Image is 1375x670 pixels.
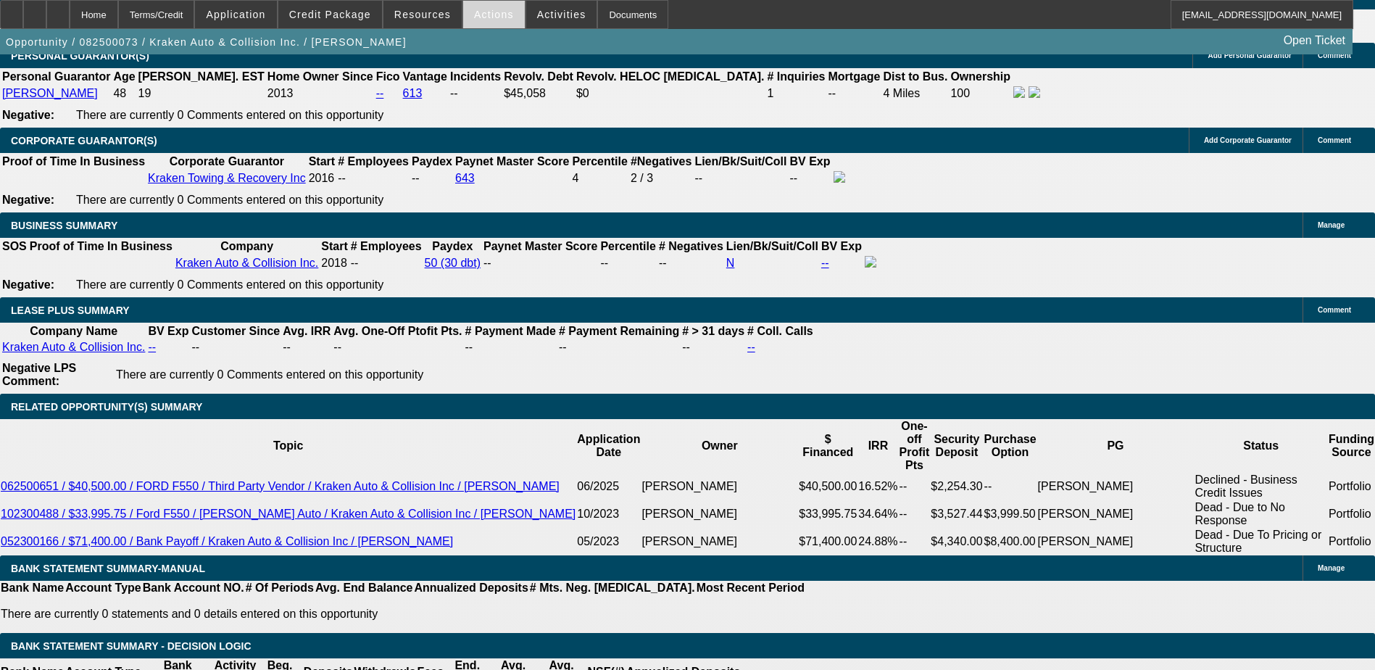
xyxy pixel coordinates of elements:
[790,155,831,167] b: BV Exp
[857,528,898,555] td: 24.88%
[930,528,983,555] td: $4,340.00
[333,340,462,355] td: --
[1,480,560,492] a: 062500651 / $40,500.00 / FORD F550 / Third Party Vendor / Kraken Auto & Collision Inc / [PERSON_N...
[1,239,28,254] th: SOS
[2,362,76,387] b: Negative LPS Comment:
[821,240,862,252] b: BV Exp
[572,155,627,167] b: Percentile
[267,70,373,83] b: Home Owner Since
[138,70,265,83] b: [PERSON_NAME]. EST
[1328,473,1375,500] td: Portfolio
[267,87,294,99] span: 2013
[899,528,931,555] td: --
[1,535,453,547] a: 052300166 / $71,400.00 / Bank Payoff / Kraken Auto & Collision Inc / [PERSON_NAME]
[1318,51,1351,59] span: Comment
[865,256,876,268] img: facebook-icon.png
[726,240,818,252] b: Lien/Bk/Suit/Coll
[1194,419,1327,473] th: Status
[1037,528,1195,555] td: [PERSON_NAME]
[351,240,422,252] b: # Employees
[984,528,1037,555] td: $8,400.00
[449,86,502,102] td: --
[766,86,826,102] td: 1
[282,340,331,355] td: --
[308,170,336,186] td: 2016
[1037,419,1195,473] th: PG
[30,325,117,337] b: Company Name
[76,194,383,206] span: There are currently 0 Comments entered on this opportunity
[1328,500,1375,528] td: Portfolio
[1,508,576,520] a: 102300488 / $33,995.75 / Ford F550 / [PERSON_NAME] Auto / Kraken Auto & Collision Inc / [PERSON_N...
[76,278,383,291] span: There are currently 0 Comments entered on this opportunity
[1204,136,1292,144] span: Add Corporate Guarantor
[465,340,557,355] td: --
[576,419,641,473] th: Application Date
[289,9,371,20] span: Credit Package
[558,340,680,355] td: --
[1318,564,1345,572] span: Manage
[1318,221,1345,229] span: Manage
[950,70,1010,83] b: Ownership
[694,155,786,167] b: Lien/Bk/Suit/Coll
[1037,500,1195,528] td: [PERSON_NAME]
[576,473,641,500] td: 06/2025
[682,325,744,337] b: # > 31 days
[65,581,142,595] th: Account Type
[798,473,857,500] td: $40,500.00
[641,419,798,473] th: Owner
[245,581,315,595] th: # Of Periods
[767,70,825,83] b: # Inquiries
[984,419,1037,473] th: Purchase Option
[726,257,735,269] a: N
[1013,86,1025,98] img: facebook-icon.png
[403,70,447,83] b: Vantage
[76,109,383,121] span: There are currently 0 Comments entered on this opportunity
[1194,528,1327,555] td: Dead - Due To Pricing or Structure
[857,419,898,473] th: IRR
[283,325,331,337] b: Avg. IRR
[432,240,473,252] b: Paydex
[1318,136,1351,144] span: Comment
[191,325,280,337] b: Customer Since
[798,528,857,555] td: $71,400.00
[412,155,452,167] b: Paydex
[576,500,641,528] td: 10/2023
[899,419,931,473] th: One-off Profit Pts
[337,170,410,186] td: --
[220,240,273,252] b: Company
[1328,528,1375,555] td: Portfolio
[600,240,655,252] b: Percentile
[148,325,188,337] b: BV Exp
[798,419,857,473] th: $ Financed
[450,70,501,83] b: Incidents
[394,9,451,20] span: Resources
[631,172,692,185] div: 2 / 3
[857,500,898,528] td: 34.64%
[747,341,755,353] a: --
[455,155,569,167] b: Paynet Master Score
[1,608,805,621] p: There are currently 0 statements and 0 details entered on this opportunity
[821,257,829,269] a: --
[659,240,723,252] b: # Negatives
[11,135,157,146] span: CORPORATE GUARANTOR(S)
[11,305,130,316] span: LEASE PLUS SUMMARY
[376,70,400,83] b: Fico
[1194,500,1327,528] td: Dead - Due to No Response
[333,325,462,337] b: Avg. One-Off Ptofit Pts.
[11,220,117,231] span: BUSINESS SUMMARY
[483,257,597,270] div: --
[576,86,765,102] td: $0
[504,70,573,83] b: Revolv. Debt
[529,581,696,595] th: # Mts. Neg. [MEDICAL_DATA].
[11,563,205,574] span: BANK STATEMENT SUMMARY-MANUAL
[659,257,723,270] div: --
[112,86,136,102] td: 48
[463,1,525,28] button: Actions
[883,86,949,102] td: 4 Miles
[950,86,1011,102] td: 100
[2,70,110,83] b: Personal Guarantor
[474,9,514,20] span: Actions
[2,87,98,99] a: [PERSON_NAME]
[1037,473,1195,500] td: [PERSON_NAME]
[1029,86,1040,98] img: linkedin-icon.png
